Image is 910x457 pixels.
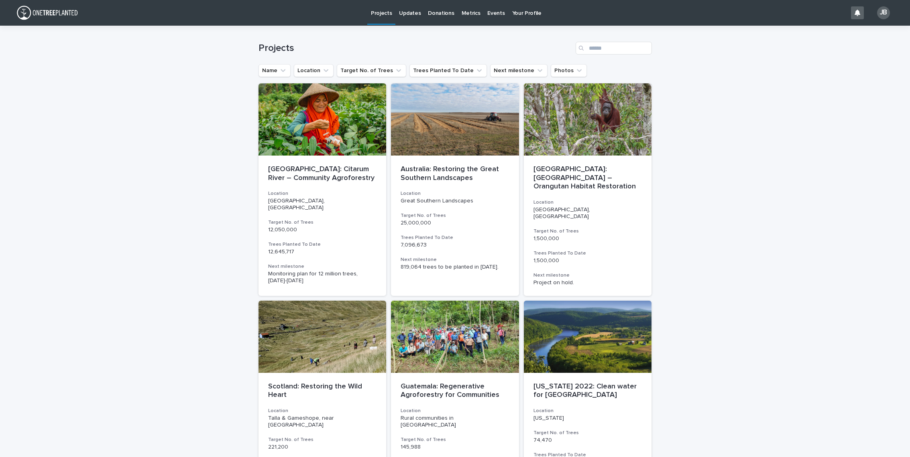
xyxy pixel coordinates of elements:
[259,42,572,54] h1: Projects
[401,220,509,226] p: 25,000,000
[391,83,519,296] a: Australia: Restoring the Great Southern LandscapesLocationGreat Southern LandscapesTarget No. of ...
[268,165,377,182] p: [GEOGRAPHIC_DATA]: Citarum River – Community Agroforestry
[490,64,548,77] button: Next milestone
[533,272,642,279] h3: Next milestone
[268,382,377,400] p: Scotland: Restoring the Wild Heart
[268,437,377,443] h3: Target No. of Trees
[401,415,509,429] p: Rural communities in [GEOGRAPHIC_DATA]
[401,408,509,414] h3: Location
[533,228,642,235] h3: Target No. of Trees
[533,437,642,444] p: 74,470
[401,235,509,241] h3: Trees Planted To Date
[268,249,377,255] p: 12,645,717
[268,271,377,284] p: Monitoring plan for 12 million trees, [DATE]-[DATE]
[401,257,509,263] h3: Next milestone
[259,83,387,296] a: [GEOGRAPHIC_DATA]: Citarum River – Community AgroforestryLocation[GEOGRAPHIC_DATA], [GEOGRAPHIC_D...
[401,165,509,182] p: Australia: Restoring the Great Southern Landscapes
[533,165,642,191] p: [GEOGRAPHIC_DATA]: [GEOGRAPHIC_DATA] – Orangutan Habitat Restoration
[401,437,509,443] h3: Target No. of Trees
[533,199,642,206] h3: Location
[401,264,509,271] p: 819,064 trees to be planted in [DATE].
[533,257,642,264] p: 1,500,000
[533,430,642,436] h3: Target No. of Trees
[533,250,642,257] h3: Trees Planted To Date
[268,444,377,451] p: 221,200
[409,64,487,77] button: Trees Planted To Date
[401,212,509,219] h3: Target No. of Trees
[268,219,377,226] h3: Target No. of Trees
[268,198,377,211] p: [GEOGRAPHIC_DATA], [GEOGRAPHIC_DATA]
[533,382,642,400] p: [US_STATE] 2022: Clean water for [GEOGRAPHIC_DATA]
[877,6,890,19] div: JB
[533,279,642,286] p: Project on hold.
[533,415,642,422] p: [US_STATE]
[268,263,377,270] h3: Next milestone
[337,64,406,77] button: Target No. of Trees
[533,206,642,220] p: [GEOGRAPHIC_DATA], [GEOGRAPHIC_DATA]
[533,235,642,242] p: 1,500,000
[294,64,334,77] button: Location
[268,190,377,197] h3: Location
[401,444,509,451] p: 145,988
[268,415,377,429] p: Talla & Gameshope, near [GEOGRAPHIC_DATA]
[533,408,642,414] h3: Location
[401,190,509,197] h3: Location
[401,242,509,249] p: 7,096,673
[401,198,509,204] p: Great Southern Landscapes
[524,83,652,296] a: [GEOGRAPHIC_DATA]: [GEOGRAPHIC_DATA] – Orangutan Habitat RestorationLocation[GEOGRAPHIC_DATA], [G...
[259,64,291,77] button: Name
[268,226,377,233] p: 12,050,000
[268,241,377,248] h3: Trees Planted To Date
[576,42,652,55] input: Search
[268,408,377,414] h3: Location
[16,5,78,21] img: dXRWmr73QAemm51gdz5J
[551,64,587,77] button: Photos
[401,382,509,400] p: Guatemala: Regenerative Agroforestry for Communities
